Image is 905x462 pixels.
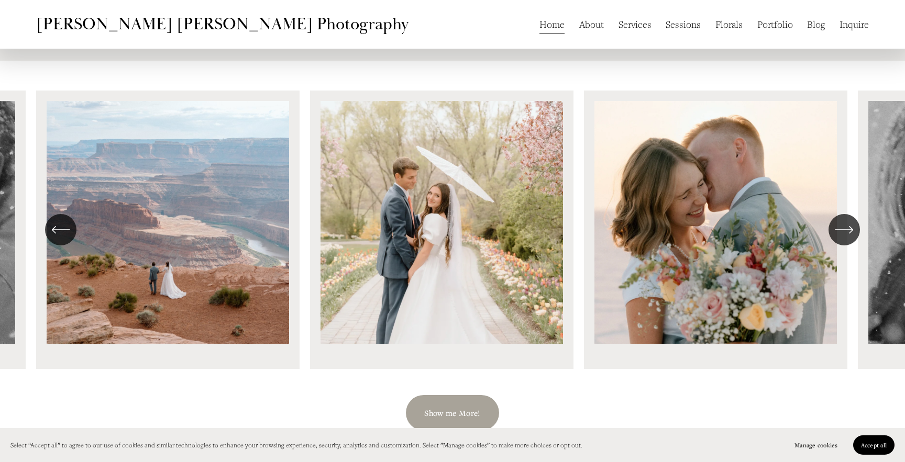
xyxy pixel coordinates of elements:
[579,14,604,34] a: About
[861,441,887,449] span: Accept all
[757,14,793,34] a: Portfolio
[715,14,743,34] a: Florals
[666,14,701,34] a: Sessions
[829,214,860,245] button: Next
[36,14,409,35] a: [PERSON_NAME] [PERSON_NAME] Photography
[807,14,825,34] a: Blog
[539,14,565,34] a: Home
[619,14,652,34] a: Services
[840,14,869,34] a: Inquire
[794,441,837,449] span: Manage cookies
[787,435,845,455] button: Manage cookies
[45,214,76,245] button: Previous
[10,439,582,451] p: Select “Accept all” to agree to our use of cookies and similar technologies to enhance your brows...
[853,435,895,455] button: Accept all
[406,395,499,431] a: Show me More!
